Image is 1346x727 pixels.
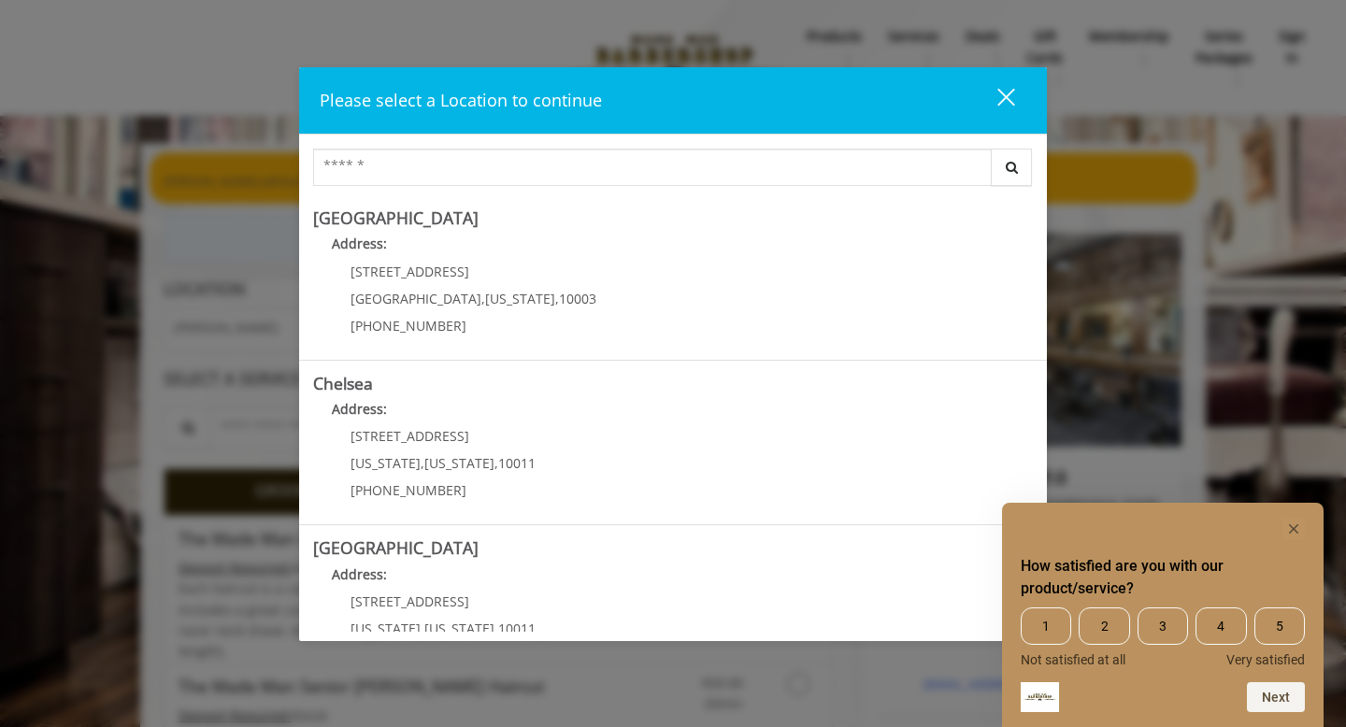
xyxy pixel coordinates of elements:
span: [US_STATE] [424,620,494,637]
span: [STREET_ADDRESS] [351,592,469,610]
span: 2 [1079,607,1129,645]
input: Search Center [313,149,992,186]
span: 10003 [559,290,596,307]
div: How satisfied are you with our product/service? Select an option from 1 to 5, with 1 being Not sa... [1021,607,1305,667]
span: Please select a Location to continue [320,89,602,111]
b: Address: [332,400,387,418]
div: Center Select [313,149,1033,195]
span: , [494,620,498,637]
span: , [481,290,485,307]
span: Not satisfied at all [1021,652,1125,667]
i: Search button [1001,161,1023,174]
span: [US_STATE] [485,290,555,307]
b: Address: [332,235,387,252]
span: , [421,620,424,637]
span: [STREET_ADDRESS] [351,427,469,445]
span: [US_STATE] [424,454,494,472]
span: 5 [1254,607,1305,645]
span: [GEOGRAPHIC_DATA] [351,290,481,307]
button: Next question [1247,682,1305,712]
span: [PHONE_NUMBER] [351,481,466,499]
span: 10011 [498,454,536,472]
b: Chelsea [313,372,373,394]
div: How satisfied are you with our product/service? Select an option from 1 to 5, with 1 being Not sa... [1021,518,1305,712]
span: , [494,454,498,472]
div: close dialog [976,87,1013,115]
h2: How satisfied are you with our product/service? Select an option from 1 to 5, with 1 being Not sa... [1021,555,1305,600]
span: 4 [1196,607,1246,645]
b: [GEOGRAPHIC_DATA] [313,536,479,559]
button: close dialog [963,81,1026,120]
span: , [555,290,559,307]
span: [US_STATE] [351,454,421,472]
span: [STREET_ADDRESS] [351,263,469,280]
b: Address: [332,565,387,583]
span: [US_STATE] [351,620,421,637]
span: [PHONE_NUMBER] [351,317,466,335]
span: , [421,454,424,472]
span: Very satisfied [1226,652,1305,667]
span: 10011 [498,620,536,637]
span: 3 [1138,607,1188,645]
b: [GEOGRAPHIC_DATA] [313,207,479,229]
span: 1 [1021,607,1071,645]
button: Hide survey [1282,518,1305,540]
